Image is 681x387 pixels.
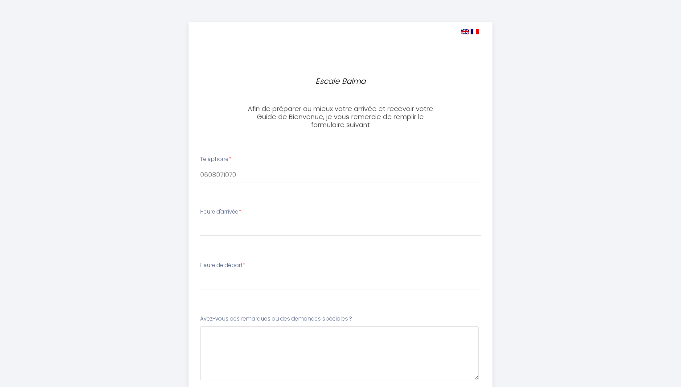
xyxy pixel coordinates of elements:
img: en.png [461,29,469,34]
img: fr.png [471,29,479,34]
label: Téléphone [200,155,231,164]
label: Heure d'arrivée [200,208,241,216]
label: Heure de départ [200,261,245,270]
h3: Afin de préparer au mieux votre arrivée et recevoir votre Guide de Bienvenue, je vous remercie de... [241,105,439,129]
p: Escale Balma [245,75,436,87]
label: Avez-vous des remarques ou des demandes spéciales ? [200,315,352,323]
